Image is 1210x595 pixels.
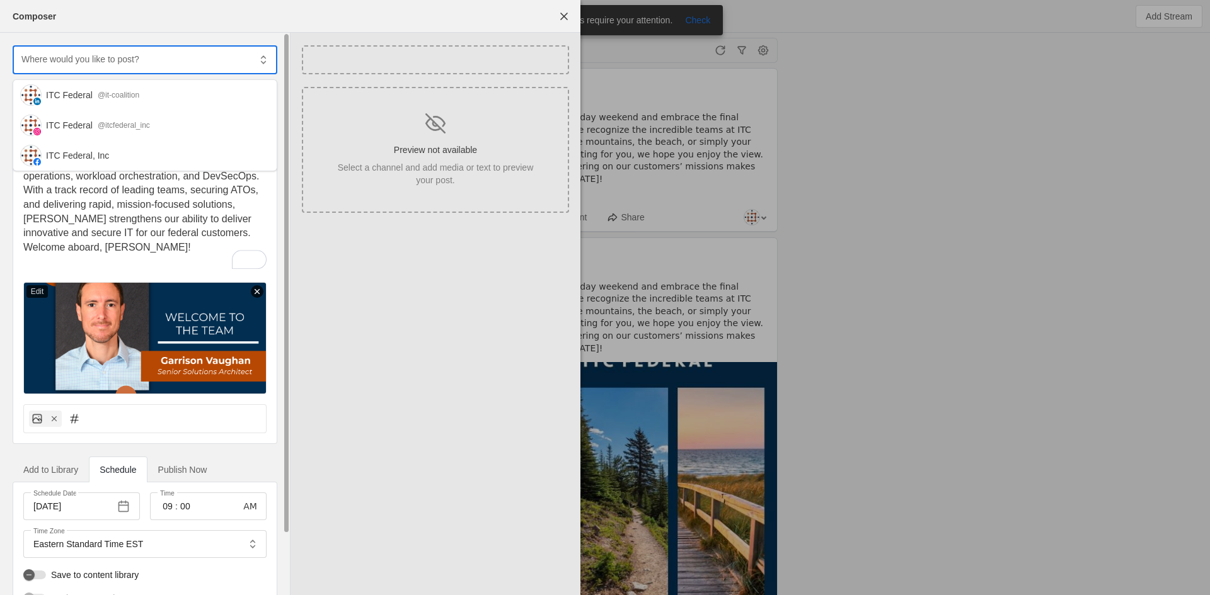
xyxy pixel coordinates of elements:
div: Edit [26,285,48,298]
div: ITC Federal [46,89,93,101]
img: cache [21,145,41,166]
span: We are excited to welcome [PERSON_NAME] to ITC Federal! [PERSON_NAME] is an IT professional with ... [23,99,263,252]
input: Where would you like to post? [20,52,250,67]
button: Select Timezone [241,533,264,555]
mat-label: Time [160,487,175,499]
span: Add to Library [23,465,78,474]
label: Save to content library [46,569,139,581]
div: To enrich screen reader interactions, please activate Accessibility in Grammarly extension settings [23,98,267,269]
div: ITC Federal [46,119,93,132]
div: Composer [13,10,56,23]
mat-label: Time Zone [33,525,65,536]
div: ITC Federal, Inc [46,149,109,162]
input: Minutes [178,499,193,514]
mat-label: Schedule Date [33,487,77,499]
div: remove [251,285,263,298]
img: cache [21,115,41,135]
div: Preview not available [394,144,477,156]
div: Select a channel and add media or text to preview your post. [335,161,536,186]
button: List channels [252,48,275,71]
span: : [175,500,178,513]
input: Hours [160,499,175,514]
span: Publish Now [158,465,207,474]
div: @it-coalition [98,89,139,101]
button: AM [239,495,262,518]
img: 5c40c5df-76e5-4674-a7d4-1a7688d6435b [23,282,267,394]
img: cache [21,85,41,105]
div: @itcfederal_inc [98,119,150,132]
span: Schedule [100,465,136,474]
